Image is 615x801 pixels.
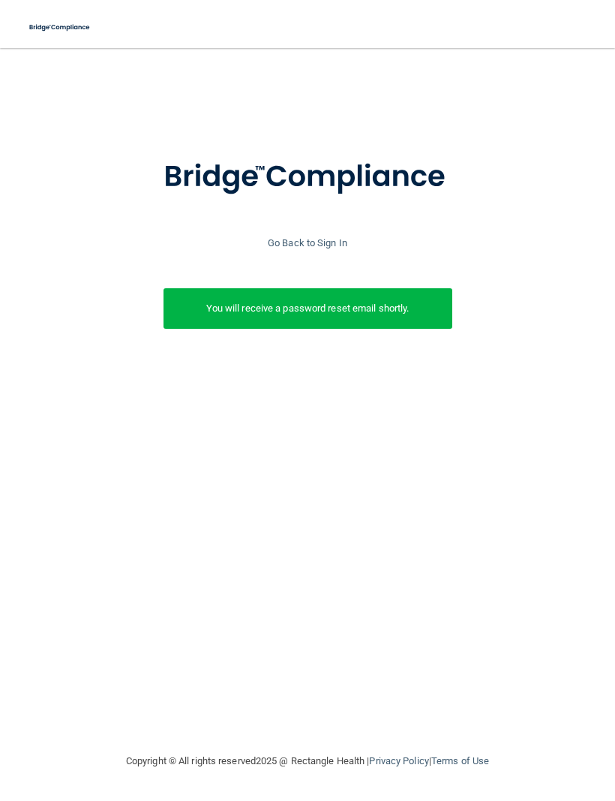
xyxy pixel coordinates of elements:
div: Copyright © All rights reserved 2025 @ Rectangle Health | | [34,737,581,785]
iframe: Drift Widget Chat Controller [355,694,597,754]
img: bridge_compliance_login_screen.278c3ca4.svg [133,138,482,216]
img: bridge_compliance_login_screen.278c3ca4.svg [22,12,97,43]
a: Go Back to Sign In [268,237,347,248]
a: Privacy Policy [369,755,428,766]
a: Terms of Use [431,755,489,766]
p: You will receive a password reset email shortly. [175,300,441,318]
